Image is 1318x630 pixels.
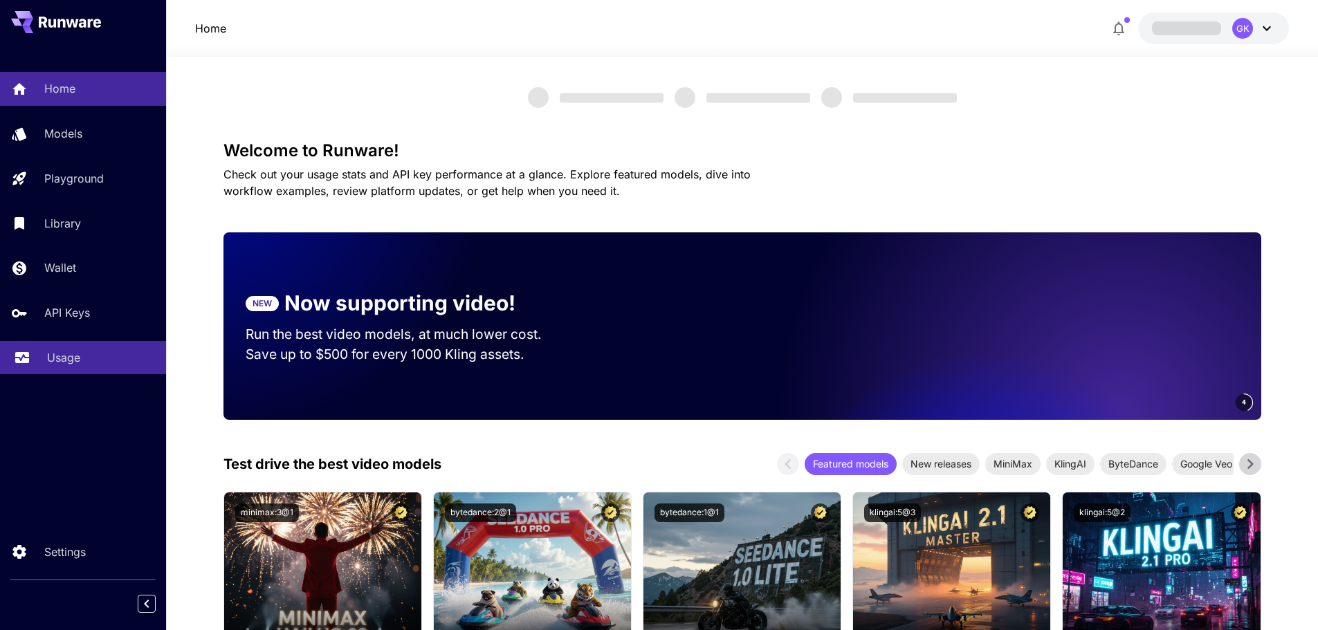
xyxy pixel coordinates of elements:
button: bytedance:1@1 [655,503,724,522]
div: Featured models [805,453,897,475]
p: API Keys [44,304,90,321]
span: 4 [1242,397,1246,407]
p: Playground [44,170,104,187]
button: Certified Model – Vetted for best performance and includes a commercial license. [1020,503,1039,522]
button: Certified Model – Vetted for best performance and includes a commercial license. [811,503,830,522]
div: New releases [902,453,980,475]
p: Models [44,125,82,142]
div: GK [1232,18,1253,39]
p: Now supporting video! [284,288,515,319]
p: Settings [44,544,86,560]
div: ByteDance [1100,453,1166,475]
button: GK [1138,12,1289,44]
button: minimax:3@1 [235,503,299,522]
p: Usage [47,349,80,366]
p: Save up to $500 for every 1000 Kling assets. [246,344,568,364]
div: MiniMax [985,453,1041,475]
div: Google Veo [1172,453,1241,475]
button: Certified Model – Vetted for best performance and includes a commercial license. [601,503,620,522]
span: Google Veo [1172,456,1241,471]
button: klingai:5@2 [1074,503,1131,522]
span: Check out your usage stats and API key performance at a glance. Explore featured models, dive int... [223,167,751,198]
span: Featured models [805,456,897,471]
p: Home [44,80,75,97]
p: NEW [253,297,272,310]
button: Collapse sidebar [138,595,156,613]
p: Library [44,215,81,232]
button: Certified Model – Vetted for best performance and includes a commercial license. [1231,503,1250,522]
div: Collapse sidebar [148,591,166,616]
button: bytedance:2@1 [445,503,516,522]
button: klingai:5@3 [864,503,921,522]
span: New releases [902,456,980,471]
span: KlingAI [1046,456,1095,471]
div: KlingAI [1046,453,1095,475]
nav: breadcrumb [195,20,226,37]
a: Home [195,20,226,37]
span: MiniMax [985,456,1041,471]
span: ByteDance [1100,456,1166,471]
h3: Welcome to Runware! [223,141,1261,160]
p: Wallet [44,259,76,276]
p: Test drive the best video models [223,454,441,474]
button: Certified Model – Vetted for best performance and includes a commercial license. [392,503,410,522]
p: Run the best video models, at much lower cost. [246,324,568,344]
